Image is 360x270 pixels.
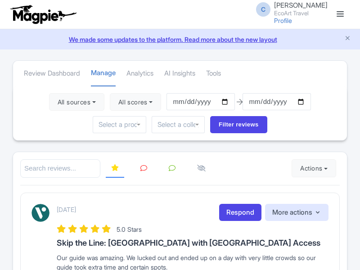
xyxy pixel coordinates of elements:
[256,2,270,17] span: C
[157,121,199,129] input: Select a collection
[5,35,355,44] a: We made some updates to the platform. Read more about the new layout
[57,205,76,214] p: [DATE]
[274,10,328,16] small: EcoArt Travel
[20,159,100,178] input: Search reviews...
[110,93,162,111] button: All scores
[49,93,104,111] button: All sources
[274,1,328,9] span: [PERSON_NAME]
[57,238,328,247] h3: Skip the Line: [GEOGRAPHIC_DATA] with [GEOGRAPHIC_DATA] Access
[164,61,195,86] a: AI Insights
[126,61,153,86] a: Analytics
[251,2,328,16] a: C [PERSON_NAME] EcoArt Travel
[206,61,221,86] a: Tools
[117,225,142,233] span: 5.0 Stars
[210,116,267,133] input: Filter reviews
[265,204,328,221] button: More actions
[24,61,80,86] a: Review Dashboard
[31,204,49,222] img: Viator Logo
[344,34,351,44] button: Close announcement
[99,121,140,129] input: Select a product
[91,61,116,86] a: Manage
[8,4,78,24] img: logo-ab69f6fb50320c5b225c76a69d11143b.png
[219,204,261,221] a: Respond
[274,17,292,24] a: Profile
[292,159,336,177] button: Actions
